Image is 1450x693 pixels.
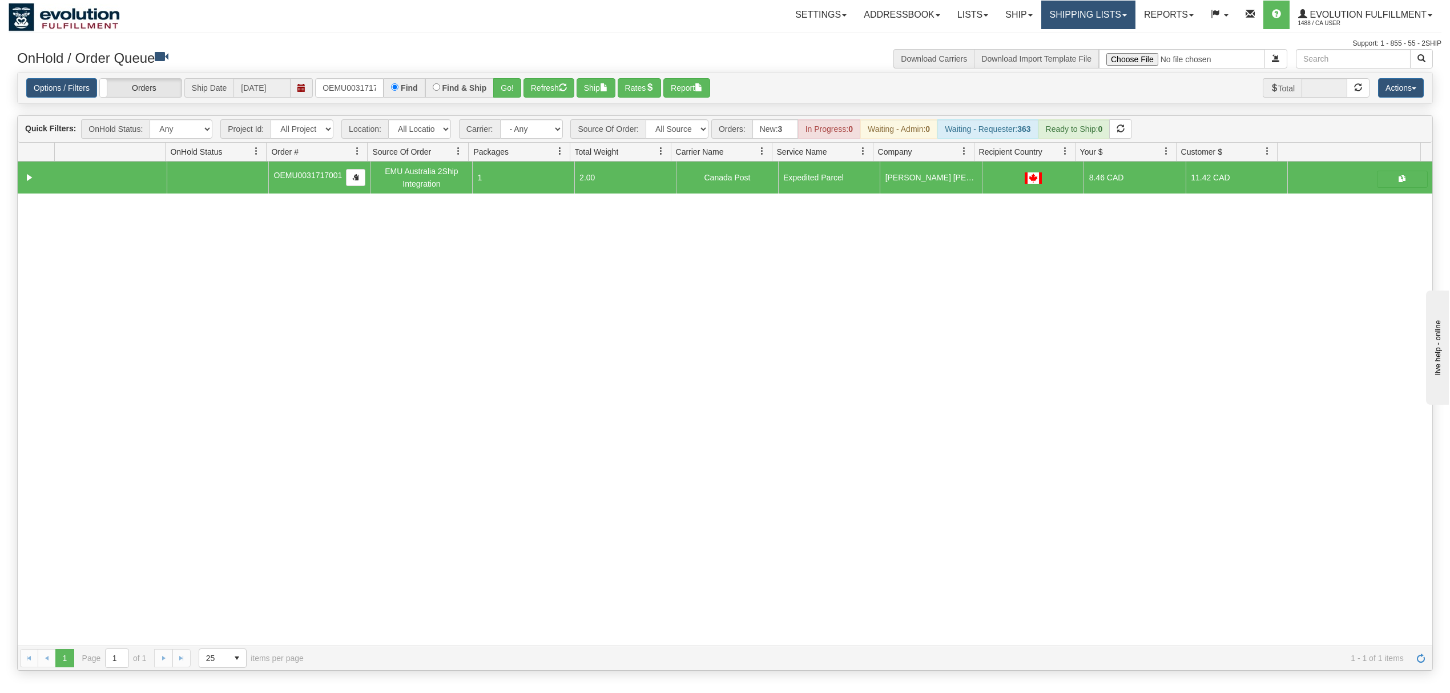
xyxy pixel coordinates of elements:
[478,173,482,182] span: 1
[798,119,860,139] div: In Progress:
[1258,142,1277,161] a: Customer $ filter column settings
[618,78,662,98] button: Rates
[682,171,774,184] div: Canada Post
[228,649,246,667] span: select
[1296,49,1411,69] input: Search
[1377,171,1428,188] button: Shipping Documents
[577,78,615,98] button: Ship
[954,142,974,161] a: Company filter column settings
[199,648,304,668] span: items per page
[1084,162,1186,194] td: 8.46 CAD
[449,142,468,161] a: Source Of Order filter column settings
[170,146,222,158] span: OnHold Status
[676,146,724,158] span: Carrier Name
[550,142,570,161] a: Packages filter column settings
[1056,142,1075,161] a: Recipient Country filter column settings
[570,119,646,139] span: Source Of Order:
[9,39,1441,49] div: Support: 1 - 855 - 55 - 2SHIP
[376,165,468,191] div: EMU Australia 2Ship Integration
[997,1,1041,29] a: Ship
[1307,10,1427,19] span: Evolution Fulfillment
[663,78,710,98] button: Report
[274,171,343,180] span: OEMU0031717001
[860,119,937,139] div: Waiting - Admin:
[372,146,431,158] span: Source Of Order
[1186,162,1288,194] td: 11.42 CAD
[81,119,150,139] span: OnHold Status:
[575,146,619,158] span: Total Weight
[1181,146,1222,158] span: Customer $
[752,119,798,139] div: New:
[346,169,365,186] button: Copy to clipboard
[55,649,74,667] span: Page 1
[937,119,1038,139] div: Waiting - Requester:
[925,124,930,134] strong: 0
[778,162,880,194] td: Expedited Parcel
[1098,124,1102,134] strong: 0
[1135,1,1202,29] a: Reports
[579,173,595,182] span: 2.00
[880,162,982,194] td: [PERSON_NAME] [PERSON_NAME]
[26,78,97,98] a: Options / Filters
[901,54,967,63] a: Download Carriers
[1410,49,1433,69] button: Search
[18,116,1432,143] div: grid toolbar
[22,171,37,185] a: Collapse
[523,78,574,98] button: Refresh
[401,84,418,92] label: Find
[1025,172,1042,184] img: CA
[752,142,772,161] a: Carrier Name filter column settings
[855,1,949,29] a: Addressbook
[271,146,298,158] span: Order #
[348,142,367,161] a: Order # filter column settings
[459,119,500,139] span: Carrier:
[82,648,147,668] span: Page of 1
[1041,1,1135,29] a: Shipping lists
[1290,1,1441,29] a: Evolution Fulfillment 1488 / CA User
[1017,124,1030,134] strong: 363
[1378,78,1424,98] button: Actions
[1263,78,1302,98] span: Total
[341,119,388,139] span: Location:
[1038,119,1110,139] div: Ready to Ship:
[247,142,266,161] a: OnHold Status filter column settings
[100,79,182,98] label: Orders
[315,78,384,98] input: Order #
[1412,649,1430,667] a: Refresh
[778,124,783,134] strong: 3
[17,49,716,66] h3: OnHold / Order Queue
[1080,146,1103,158] span: Your $
[981,54,1091,63] a: Download Import Template File
[651,142,671,161] a: Total Weight filter column settings
[777,146,827,158] span: Service Name
[493,78,521,98] button: Go!
[25,123,76,134] label: Quick Filters:
[853,142,873,161] a: Service Name filter column settings
[9,3,120,31] img: logo1488.jpg
[711,119,752,139] span: Orders:
[184,78,233,98] span: Ship Date
[949,1,997,29] a: Lists
[979,146,1042,158] span: Recipient Country
[106,649,128,667] input: Page 1
[220,119,271,139] span: Project Id:
[1099,49,1265,69] input: Import
[320,654,1404,663] span: 1 - 1 of 1 items
[787,1,855,29] a: Settings
[199,648,247,668] span: Page sizes drop down
[473,146,508,158] span: Packages
[9,10,106,18] div: live help - online
[442,84,487,92] label: Find & Ship
[1424,288,1449,405] iframe: chat widget
[206,652,221,664] span: 25
[878,146,912,158] span: Company
[1157,142,1176,161] a: Your $ filter column settings
[1298,18,1384,29] span: 1488 / CA User
[848,124,853,134] strong: 0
